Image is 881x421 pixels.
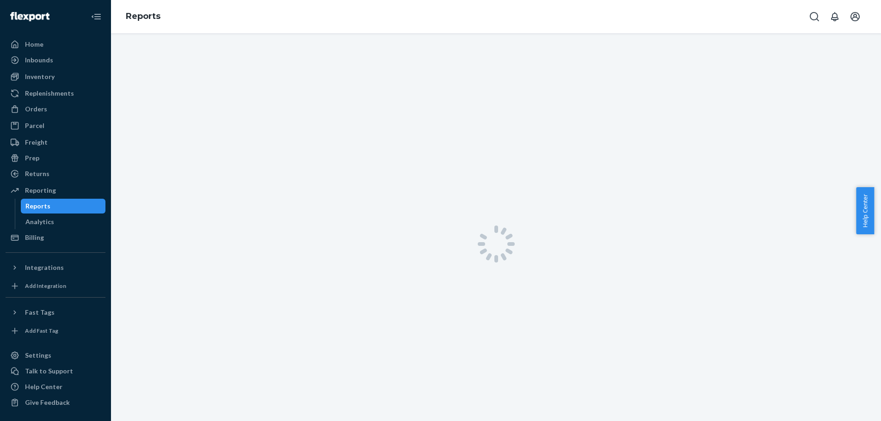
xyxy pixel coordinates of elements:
a: Inventory [6,69,105,84]
div: Billing [25,233,44,242]
div: Freight [25,138,48,147]
button: Integrations [6,260,105,275]
a: Freight [6,135,105,150]
div: Add Integration [25,282,66,290]
button: Open account menu [846,7,864,26]
div: Returns [25,169,49,178]
button: Open notifications [826,7,844,26]
div: Parcel [25,121,44,130]
a: Replenishments [6,86,105,101]
a: Help Center [6,379,105,394]
div: Give Feedback [25,398,70,407]
div: Analytics [25,217,54,226]
a: Orders [6,102,105,116]
button: Help Center [856,187,874,234]
div: Inventory [25,72,55,81]
div: Fast Tags [25,308,55,317]
div: Replenishments [25,89,74,98]
img: Flexport logo [10,12,49,21]
a: Returns [6,166,105,181]
a: Inbounds [6,53,105,67]
a: Reports [126,11,160,21]
div: Talk to Support [25,366,73,376]
a: Prep [6,151,105,165]
div: Prep [25,153,39,163]
a: Reports [21,199,106,214]
div: Help Center [25,382,62,391]
a: Home [6,37,105,52]
div: Reports [25,201,50,211]
button: Close Navigation [87,7,105,26]
a: Settings [6,348,105,363]
a: Reporting [6,183,105,198]
div: Settings [25,351,51,360]
div: Integrations [25,263,64,272]
a: Add Integration [6,279,105,293]
a: Billing [6,230,105,245]
ol: breadcrumbs [118,3,168,30]
div: Add Fast Tag [25,327,58,335]
div: Reporting [25,186,56,195]
button: Give Feedback [6,395,105,410]
button: Talk to Support [6,364,105,378]
a: Parcel [6,118,105,133]
div: Orders [25,104,47,114]
button: Open Search Box [805,7,824,26]
a: Add Fast Tag [6,323,105,338]
a: Analytics [21,214,106,229]
div: Inbounds [25,55,53,65]
button: Fast Tags [6,305,105,320]
div: Home [25,40,43,49]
